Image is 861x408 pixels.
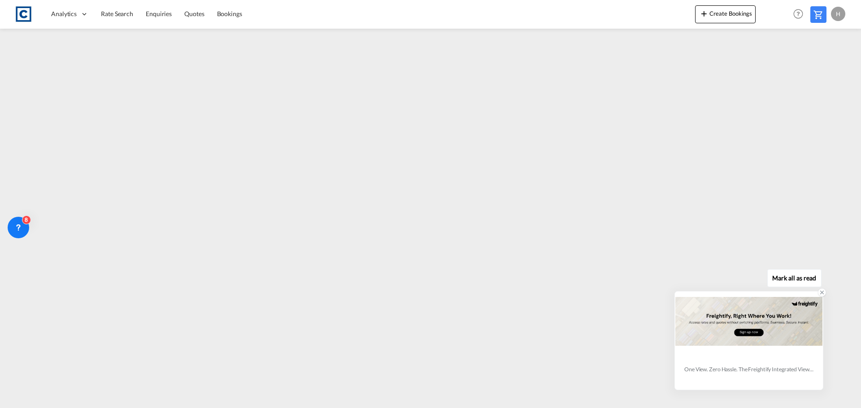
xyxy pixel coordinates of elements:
md-icon: icon-plus 400-fg [699,8,709,19]
span: Help [791,6,806,21]
span: Bookings [217,10,242,17]
span: Rate Search [101,10,133,17]
img: 1fdb9190129311efbfaf67cbb4249bed.jpeg [13,4,34,24]
button: icon-plus 400-fgCreate Bookings [695,5,756,23]
div: Help [791,6,810,22]
span: Analytics [51,9,77,18]
iframe: Chat [7,361,38,395]
span: Quotes [184,10,204,17]
div: H [831,7,845,21]
span: Enquiries [146,10,172,17]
